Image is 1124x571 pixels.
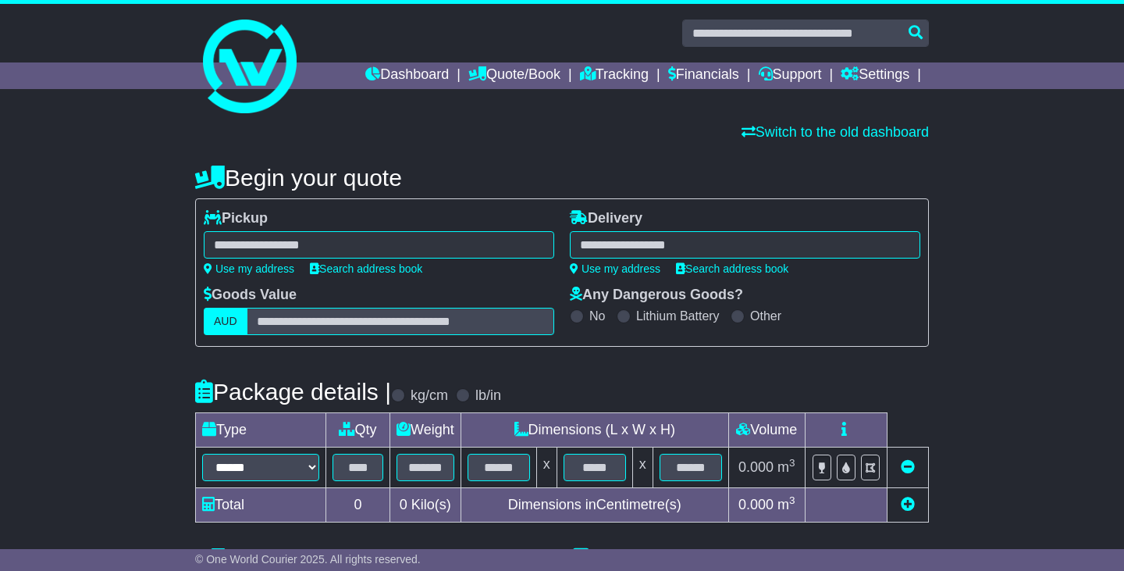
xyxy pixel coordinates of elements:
[461,488,728,523] td: Dimensions in Centimetre(s)
[204,287,297,304] label: Goods Value
[636,309,720,323] label: Lithium Battery
[750,309,781,323] label: Other
[789,457,795,469] sup: 3
[777,459,795,475] span: m
[326,488,390,523] td: 0
[310,262,422,275] a: Search address book
[196,413,326,448] td: Type
[536,448,557,488] td: x
[570,210,642,227] label: Delivery
[632,448,653,488] td: x
[400,497,407,512] span: 0
[196,488,326,523] td: Total
[390,413,461,448] td: Weight
[580,62,649,89] a: Tracking
[204,262,294,275] a: Use my address
[411,387,448,405] label: kg/cm
[759,62,822,89] a: Support
[738,459,774,475] span: 0.000
[742,124,929,140] a: Switch to the old dashboard
[390,488,461,523] td: Kilo(s)
[570,262,660,275] a: Use my address
[841,62,909,89] a: Settings
[195,165,929,191] h4: Begin your quote
[777,497,795,512] span: m
[204,210,268,227] label: Pickup
[468,62,560,89] a: Quote/Book
[728,413,805,448] td: Volume
[901,459,915,475] a: Remove this item
[668,62,739,89] a: Financials
[461,413,728,448] td: Dimensions (L x W x H)
[195,379,391,405] h4: Package details |
[475,387,501,405] label: lb/in
[738,497,774,512] span: 0.000
[570,287,743,304] label: Any Dangerous Goods?
[365,62,449,89] a: Dashboard
[901,497,915,512] a: Add new item
[789,494,795,506] sup: 3
[326,413,390,448] td: Qty
[204,308,247,335] label: AUD
[589,309,605,323] label: No
[676,262,788,275] a: Search address book
[195,553,421,566] span: © One World Courier 2025. All rights reserved.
